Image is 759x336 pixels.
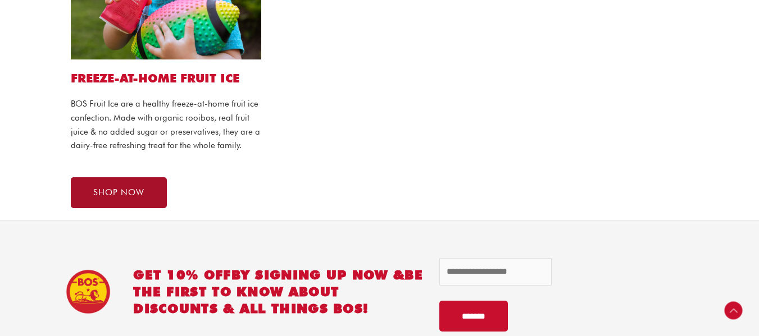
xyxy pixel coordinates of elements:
img: BOS Ice Tea [66,269,111,314]
span: BY SIGNING UP NOW & [231,267,405,282]
span: SHOP NOW [93,188,144,197]
p: BOS Fruit Ice are a healthy freeze-at-home fruit ice confection. Made with organic rooibos, real ... [71,97,262,153]
a: SHOP NOW [71,177,167,208]
h2: FREEZE-AT-HOME FRUIT ICE [71,71,262,86]
h2: GET 10% OFF be the first to know about discounts & all things BOS! [133,266,423,317]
